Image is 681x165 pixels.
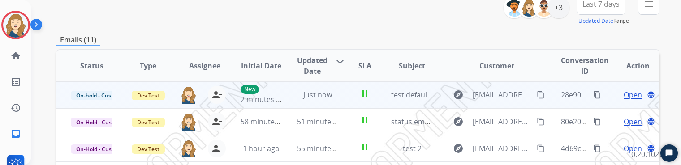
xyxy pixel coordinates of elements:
[578,17,629,25] span: Range
[473,143,531,154] span: [EMAIL_ADDRESS][DOMAIN_NAME]
[359,142,370,152] mat-icon: pause
[132,91,165,100] span: Dev Test
[3,13,28,38] img: avatar
[71,144,133,154] span: On-Hold - Customer
[140,60,156,71] span: Type
[241,117,293,127] span: 58 minutes ago
[593,144,601,152] mat-icon: content_copy
[660,144,678,162] button: Start Chat
[453,143,464,154] mat-icon: explore
[391,117,456,127] span: status empty test 1
[241,94,289,104] span: 2 minutes ago
[453,116,464,127] mat-icon: explore
[593,118,601,126] mat-icon: content_copy
[603,50,659,81] th: Action
[647,91,655,99] mat-icon: language
[10,128,21,139] mat-icon: inbox
[358,60,371,71] span: SLA
[211,143,222,154] mat-icon: person_remove
[631,149,672,160] p: 0.20.1027RC
[297,117,349,127] span: 51 minutes ago
[241,60,281,71] span: Initial Date
[453,89,464,100] mat-icon: explore
[537,118,545,126] mat-icon: content_copy
[561,55,609,76] span: Conversation ID
[80,60,103,71] span: Status
[537,144,545,152] mat-icon: content_copy
[473,116,531,127] span: [EMAIL_ADDRESS][DOMAIN_NAME]
[189,60,220,71] span: Assignee
[647,144,655,152] mat-icon: language
[624,143,642,154] span: Open
[578,17,613,25] button: Updated Date
[593,91,601,99] mat-icon: content_copy
[303,90,332,100] span: Just now
[479,60,514,71] span: Customer
[71,91,132,100] span: On-hold - Customer
[537,91,545,99] mat-icon: content_copy
[359,88,370,99] mat-icon: pause
[71,118,133,127] span: On-Hold - Customer
[180,140,197,157] img: agent-avatar
[665,149,673,157] svg: Open Chat
[180,113,197,130] img: agent-avatar
[297,55,328,76] span: Updated Date
[624,116,642,127] span: Open
[132,144,165,154] span: Dev Test
[391,90,433,100] span: test defaults
[297,144,349,153] span: 55 minutes ago
[180,86,197,103] img: agent-avatar
[132,118,165,127] span: Dev Test
[211,116,222,127] mat-icon: person_remove
[624,89,642,100] span: Open
[582,2,620,6] span: Last 7 days
[241,85,259,94] p: New
[359,115,370,126] mat-icon: pause
[647,118,655,126] mat-icon: language
[403,144,422,153] span: test 2
[10,51,21,61] mat-icon: home
[335,55,345,66] mat-icon: arrow_downward
[211,89,222,100] mat-icon: person_remove
[243,144,280,153] span: 1 hour ago
[473,89,531,100] span: [EMAIL_ADDRESS][DOMAIN_NAME]
[10,76,21,87] mat-icon: list_alt
[56,34,100,46] p: Emails (11)
[399,60,425,71] span: Subject
[10,102,21,113] mat-icon: history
